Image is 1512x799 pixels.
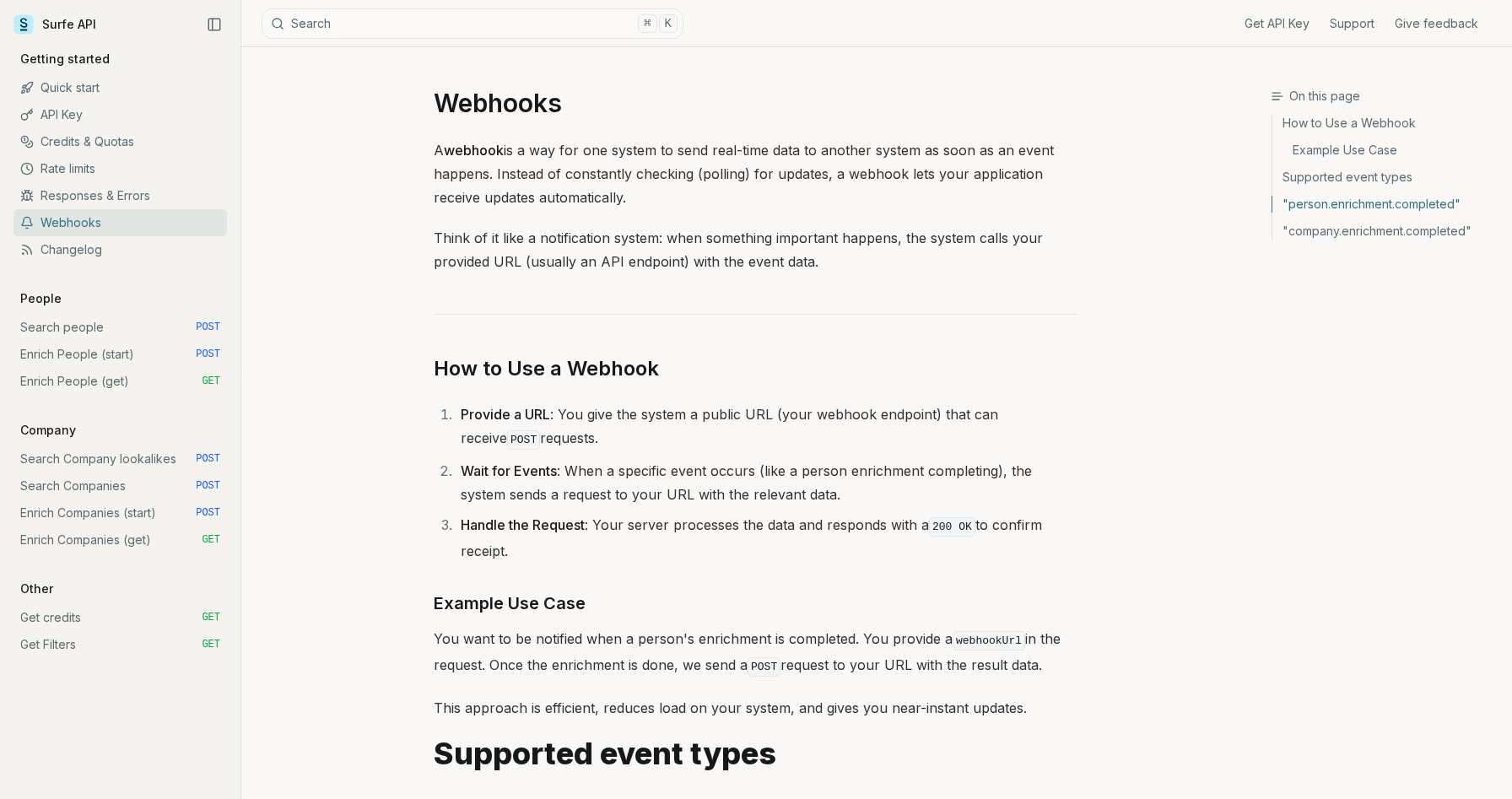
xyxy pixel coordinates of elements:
[929,517,975,537] code: 200 OK
[434,226,1078,273] p: Think of it like a notification system: when something important happens, the system calls your p...
[13,182,227,209] a: Responses & Errors
[13,128,227,155] a: Credits & Quotas
[196,479,220,493] span: POST
[434,138,1078,209] p: A is a way for one system to send real-time data to another system as soon as an event happens. I...
[13,101,227,128] a: API Key
[1272,115,1498,137] a: How to Use a Webhook
[1271,88,1498,105] h3: On this page
[13,74,227,101] a: Quick start
[13,422,83,439] p: Company
[13,526,227,553] a: Enrich Companies (get) GET
[202,375,220,388] span: GET
[434,590,586,617] a: Example Use Case
[659,14,678,33] kbd: K
[196,348,220,361] span: POST
[953,631,1025,651] code: webhookUrl
[1272,191,1498,218] a: "person.enrichment.completed"
[13,604,227,631] a: Get credits GET
[638,14,656,33] kbd: ⌘
[444,142,504,159] strong: webhook
[13,631,227,658] a: Get Filters GET
[13,472,227,499] a: Search Companies POST
[434,627,1078,679] p: You want to be notified when a person's enrichment is completed. You provide a in the request. On...
[196,452,220,466] span: POST
[1330,15,1374,32] a: Support
[456,513,1078,563] li: : Your server processes the data and responds with a to confirm receipt.
[262,8,683,39] button: Search⌘K
[13,314,227,341] a: Search people POST
[461,406,550,423] strong: Provide a URL
[456,459,1078,506] li: : When a specific event occurs (like a person enrichment completing), the system sends a request ...
[461,462,557,479] strong: Wait for Events
[13,368,227,395] a: Enrich People (get) GET
[13,290,68,307] p: People
[1272,164,1498,191] a: Supported event types
[1272,218,1498,240] a: "company.enrichment.completed"
[202,12,227,37] button: Collapse Sidebar
[202,638,220,651] span: GET
[461,516,585,533] strong: Handle the Request
[13,12,96,37] a: Surfe API
[13,341,227,368] a: Enrich People (start) POST
[456,402,1078,452] li: : You give the system a public URL (your webhook endpoint) that can receive requests.
[1245,15,1309,32] a: Get API Key
[13,155,227,182] a: Rate limits
[13,51,116,67] p: Getting started
[13,209,227,236] a: Webhooks
[13,236,227,263] a: Changelog
[434,88,1078,118] h1: Webhooks
[196,321,220,334] span: POST
[434,696,1078,720] p: This approach is efficient, reduces load on your system, and gives you near-instant updates.
[1272,137,1498,164] a: Example Use Case
[1395,15,1478,32] a: Give feedback
[196,506,220,520] span: POST
[202,533,220,547] span: GET
[434,737,776,770] a: Supported event types
[748,657,780,677] code: POST
[13,499,227,526] a: Enrich Companies (start) POST
[13,445,227,472] a: Search Company lookalikes POST
[202,611,220,624] span: GET
[434,355,659,382] a: How to Use a Webhook
[507,430,540,450] code: POST
[13,580,60,597] p: Other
